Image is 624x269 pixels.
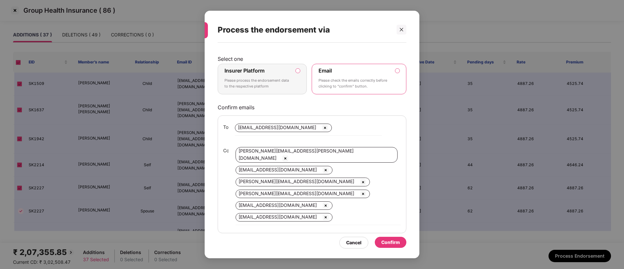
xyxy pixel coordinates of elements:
div: Process the endorsement via [218,17,391,43]
img: svg+xml;base64,PHN2ZyBpZD0iQ3Jvc3MtMzJ4MzIiIHhtbG5zPSJodHRwOi8vd3d3LnczLm9yZy8yMDAwL3N2ZyIgd2lkdG... [322,202,330,209]
span: [EMAIL_ADDRESS][DOMAIN_NAME] [238,214,317,220]
span: [PERSON_NAME][EMAIL_ADDRESS][DOMAIN_NAME] [238,179,354,184]
img: svg+xml;base64,PHN2ZyBpZD0iQ3Jvc3MtMzJ4MzIiIHhtbG5zPSJodHRwOi8vd3d3LnczLm9yZy8yMDAwL3N2ZyIgd2lkdG... [321,124,329,132]
label: Email [319,67,332,74]
p: Please process the endorsement data to the respective platform [224,78,291,89]
span: [EMAIL_ADDRESS][DOMAIN_NAME] [238,202,317,208]
div: Cancel [346,239,361,246]
img: svg+xml;base64,PHN2ZyBpZD0iQ3Jvc3MtMzJ4MzIiIHhtbG5zPSJodHRwOi8vd3d3LnczLm9yZy8yMDAwL3N2ZyIgd2lkdG... [322,166,330,174]
span: [PERSON_NAME][EMAIL_ADDRESS][DOMAIN_NAME] [238,191,354,196]
img: svg+xml;base64,PHN2ZyBpZD0iQ3Jvc3MtMzJ4MzIiIHhtbG5zPSJodHRwOi8vd3d3LnczLm9yZy8yMDAwL3N2ZyIgd2lkdG... [359,190,367,198]
p: Please check the emails correctly before clicking to “confirm” button. [319,78,390,89]
div: Confirm [381,239,400,246]
span: close [399,27,404,32]
span: [EMAIL_ADDRESS][DOMAIN_NAME] [238,167,317,172]
span: [EMAIL_ADDRESS][DOMAIN_NAME] [238,125,316,130]
span: To [223,124,228,131]
span: [PERSON_NAME][EMAIL_ADDRESS][PERSON_NAME][DOMAIN_NAME] [238,148,354,161]
img: svg+xml;base64,PHN2ZyBpZD0iQ3Jvc3MtMzJ4MzIiIHhtbG5zPSJodHRwOi8vd3d3LnczLm9yZy8yMDAwL3N2ZyIgd2lkdG... [322,213,330,221]
p: Select one [218,56,406,62]
input: Insurer PlatformPlease process the endorsement data to the respective platform [296,69,300,73]
p: Confirm emails [218,104,406,111]
label: Insurer Platform [224,67,265,74]
img: svg+xml;base64,PHN2ZyBpZD0iQ3Jvc3MtMzJ4MzIiIHhtbG5zPSJodHRwOi8vd3d3LnczLm9yZy8yMDAwL3N2ZyIgd2lkdG... [281,155,289,162]
input: EmailPlease check the emails correctly before clicking to “confirm” button. [395,69,400,73]
img: svg+xml;base64,PHN2ZyBpZD0iQ3Jvc3MtMzJ4MzIiIHhtbG5zPSJodHRwOi8vd3d3LnczLm9yZy8yMDAwL3N2ZyIgd2lkdG... [359,178,367,186]
span: Cc [223,147,229,154]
